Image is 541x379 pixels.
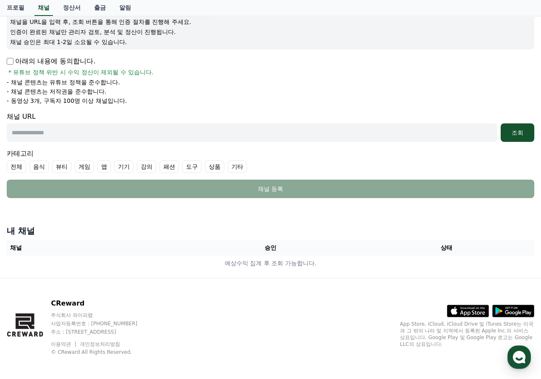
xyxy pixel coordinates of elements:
[3,266,55,287] a: 홈
[7,112,534,142] div: 채널 URL
[24,185,517,193] div: 채널 등록
[228,160,247,173] label: 기타
[55,266,108,287] a: 대화
[51,349,153,355] p: © CReward All Rights Reserved.
[7,160,26,173] label: 전체
[182,160,202,173] label: 도구
[114,160,134,173] label: 기기
[7,256,534,271] td: 예상수익 집계 후 조회 가능합니다.
[108,266,161,287] a: 설정
[137,160,156,173] label: 강의
[7,149,534,173] div: 카테고리
[7,225,534,237] h4: 내 채널
[26,279,32,285] span: 홈
[51,341,77,347] a: 이용약관
[77,279,87,286] span: 대화
[51,320,153,327] p: 사업자등록번호 : [PHONE_NUMBER]
[130,279,140,285] span: 설정
[160,160,179,173] label: 패션
[51,298,153,308] p: CReward
[29,160,49,173] label: 음식
[183,240,359,256] th: 승인
[51,329,153,335] p: 주소 : [STREET_ADDRESS]
[75,160,94,173] label: 게임
[358,240,534,256] th: 상태
[7,56,95,66] p: 아래의 내용에 동의합니다.
[205,160,224,173] label: 상품
[51,312,153,319] p: 주식회사 와이피랩
[52,160,71,173] label: 뷰티
[7,78,120,86] p: - 채널 콘텐츠는 유튜브 정책을 준수합니다.
[7,87,106,96] p: - 채널 콘텐츠는 저작권을 준수합니다.
[10,28,531,36] p: 인증이 완료된 채널만 관리자 검토, 분석 및 정산이 진행됩니다.
[97,160,111,173] label: 앱
[80,341,120,347] a: 개인정보처리방침
[8,68,154,76] span: * 유튜브 정책 위반 시 수익 정산이 제외될 수 있습니다.
[7,97,127,105] p: - 동영상 3개, 구독자 100명 이상 채널입니다.
[7,180,534,198] button: 채널 등록
[400,321,534,348] p: App Store, iCloud, iCloud Drive 및 iTunes Store는 미국과 그 밖의 나라 및 지역에서 등록된 Apple Inc.의 서비스 상표입니다. Goo...
[501,123,534,142] button: 조회
[10,38,531,46] p: 채널 승인은 최대 1-2일 소요될 수 있습니다.
[504,128,531,137] div: 조회
[7,240,183,256] th: 채널
[10,18,531,26] p: 채널을 URL을 입력 후, 조회 버튼을 통해 인증 절차를 진행해 주세요.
